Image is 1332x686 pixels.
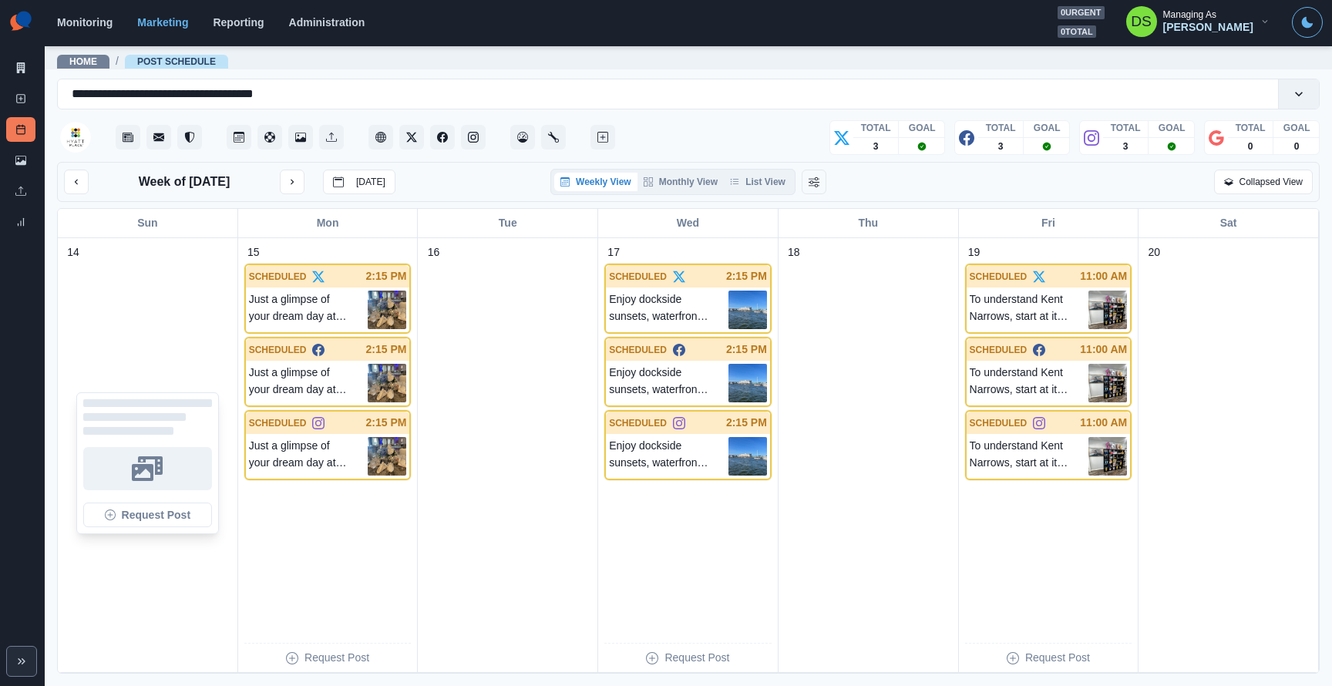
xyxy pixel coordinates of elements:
[1080,341,1127,358] p: 11:00 AM
[249,364,368,402] p: Just a glimpse of your dream day at our [PERSON_NAME][GEOGRAPHIC_DATA]... This is your dream venu...
[139,173,230,191] p: Week of [DATE]
[959,209,1139,237] div: Fri
[6,55,35,80] a: Marketing Summary
[1058,6,1105,19] span: 0 urgent
[598,209,779,237] div: Wed
[728,437,767,476] img: xjqpgjh5pjvljebwydzl
[137,16,188,29] a: Marketing
[249,291,368,329] p: Just a glimpse of your dream day at our [PERSON_NAME][GEOGRAPHIC_DATA]... This is your dream venu...
[356,177,385,187] p: [DATE]
[1294,140,1300,153] p: 0
[1214,170,1313,194] button: Collapsed View
[726,415,767,431] p: 2:15 PM
[6,646,37,677] button: Expand
[1080,268,1127,284] p: 11:00 AM
[249,270,307,284] p: SCHEDULED
[909,121,936,135] p: GOAL
[637,173,724,191] button: Monthly View
[304,650,369,666] p: Request Post
[238,209,419,237] div: Mon
[1034,121,1061,135] p: GOAL
[319,125,344,150] a: Uploads
[1292,7,1323,38] button: Toggle Mode
[609,437,728,476] p: Enjoy dockside sunsets, waterfront fire pits, and seamless hotel perks. [GEOGRAPHIC_DATA] [GEOGRA...
[970,416,1028,430] p: SCHEDULED
[428,244,440,261] p: 16
[116,125,140,150] button: Stream
[430,125,455,150] a: Facebook
[609,416,667,430] p: SCHEDULED
[368,364,406,402] img: umsubgbdsgptwlnsrirx
[418,209,598,237] div: Tue
[1088,364,1127,402] img: txurepomhokskk7f4cvh
[1236,121,1266,135] p: TOTAL
[1058,25,1096,39] span: 0 total
[1088,437,1127,476] img: txurepomhokskk7f4cvh
[213,16,264,29] a: Reporting
[368,291,406,329] img: umsubgbdsgptwlnsrirx
[1080,415,1127,431] p: 11:00 AM
[67,244,79,261] p: 14
[6,86,35,111] a: New Post
[57,16,113,29] a: Monitoring
[1025,650,1090,666] p: Request Post
[288,125,313,150] a: Media Library
[554,173,637,191] button: Weekly View
[366,268,407,284] p: 2:15 PM
[779,209,959,237] div: Thu
[728,364,767,402] img: xjqpgjh5pjvljebwydzl
[1163,9,1216,20] div: Managing As
[6,179,35,203] a: Uploads
[227,125,251,150] button: Post Schedule
[788,244,800,261] p: 18
[60,122,91,153] img: 100940909403481
[368,125,393,150] button: Client Website
[970,270,1028,284] p: SCHEDULED
[399,125,424,150] button: Twitter
[970,364,1089,402] p: To understand Kent Narrows, start at its heart. Just minutes from [GEOGRAPHIC_DATA], The [GEOGRAP...
[726,268,767,284] p: 2:15 PM
[724,173,792,191] button: List View
[510,125,535,150] a: Dashboard
[1248,140,1253,153] p: 0
[968,244,980,261] p: 19
[609,291,728,329] p: Enjoy dockside sunsets, waterfront fire pits, and seamless hotel perks. [GEOGRAPHIC_DATA] [GEOGRA...
[609,364,728,402] p: Enjoy dockside sunsets, waterfront fire pits, and seamless hotel perks. [GEOGRAPHIC_DATA] [GEOGRA...
[247,244,260,261] p: 15
[1148,244,1160,261] p: 20
[873,140,879,153] p: 3
[541,125,566,150] button: Administration
[249,437,368,476] p: Just a glimpse of your dream day at our [PERSON_NAME][GEOGRAPHIC_DATA]... This is your dream venu...
[257,125,282,150] button: Content Pool
[861,121,891,135] p: TOTAL
[6,117,35,142] a: Post Schedule
[461,125,486,150] button: Instagram
[998,140,1004,153] p: 3
[1114,6,1283,37] button: Managing As[PERSON_NAME]
[609,270,667,284] p: SCHEDULED
[64,170,89,194] button: previous month
[986,121,1016,135] p: TOTAL
[177,125,202,150] button: Reviews
[83,503,212,527] button: Request Post
[58,209,238,237] div: Sun
[116,53,119,69] span: /
[137,56,216,67] a: Post Schedule
[1159,121,1186,135] p: GOAL
[609,343,667,357] p: SCHEDULED
[6,148,35,173] a: Media Library
[368,437,406,476] img: umsubgbdsgptwlnsrirx
[249,343,307,357] p: SCHEDULED
[726,341,767,358] p: 2:15 PM
[6,210,35,234] a: Review Summary
[323,170,395,194] button: go to today
[728,291,767,329] img: xjqpgjh5pjvljebwydzl
[146,125,171,150] button: Messages
[802,170,826,194] button: Change View Order
[1111,121,1141,135] p: TOTAL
